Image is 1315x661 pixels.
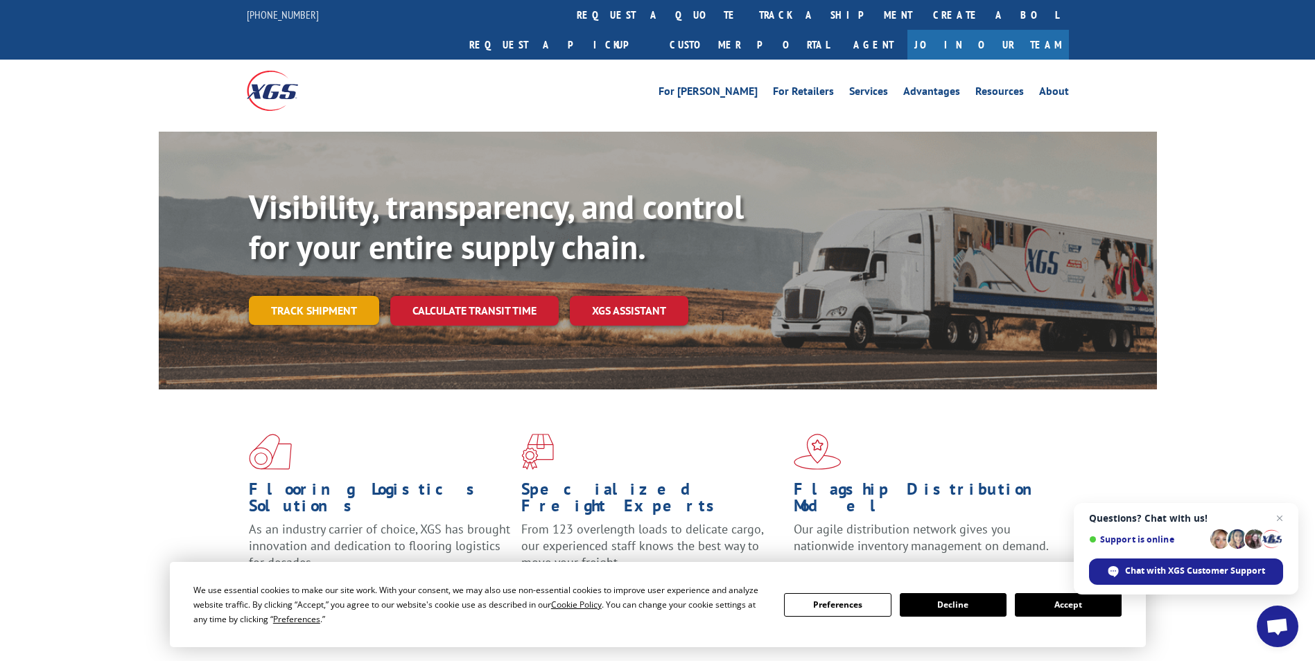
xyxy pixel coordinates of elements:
span: Chat with XGS Customer Support [1125,565,1265,577]
a: Join Our Team [907,30,1069,60]
a: Open chat [1257,606,1298,647]
a: XGS ASSISTANT [570,296,688,326]
button: Preferences [784,593,891,617]
div: Cookie Consent Prompt [170,562,1146,647]
a: Resources [975,86,1024,101]
span: Support is online [1089,534,1205,545]
img: xgs-icon-total-supply-chain-intelligence-red [249,434,292,470]
h1: Flagship Distribution Model [794,481,1056,521]
img: xgs-icon-flagship-distribution-model-red [794,434,842,470]
a: For Retailers [773,86,834,101]
a: Agent [839,30,907,60]
span: Our agile distribution network gives you nationwide inventory management on demand. [794,521,1049,554]
b: Visibility, transparency, and control for your entire supply chain. [249,185,744,268]
img: xgs-icon-focused-on-flooring-red [521,434,554,470]
a: Customer Portal [659,30,839,60]
a: [PHONE_NUMBER] [247,8,319,21]
span: As an industry carrier of choice, XGS has brought innovation and dedication to flooring logistics... [249,521,510,570]
button: Accept [1015,593,1122,617]
p: From 123 overlength loads to delicate cargo, our experienced staff knows the best way to move you... [521,521,783,583]
a: For [PERSON_NAME] [659,86,758,101]
span: Chat with XGS Customer Support [1089,558,1283,585]
a: About [1039,86,1069,101]
button: Decline [900,593,1007,617]
h1: Specialized Freight Experts [521,481,783,521]
span: Questions? Chat with us! [1089,513,1283,524]
a: Track shipment [249,296,379,325]
a: Advantages [903,86,960,101]
span: Cookie Policy [551,599,602,610]
a: Calculate transit time [390,296,559,326]
div: We use essential cookies to make our site work. With your consent, we may also use non-essential ... [193,583,767,626]
a: Services [849,86,888,101]
a: Request a pickup [459,30,659,60]
span: Preferences [273,613,320,625]
h1: Flooring Logistics Solutions [249,481,511,521]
